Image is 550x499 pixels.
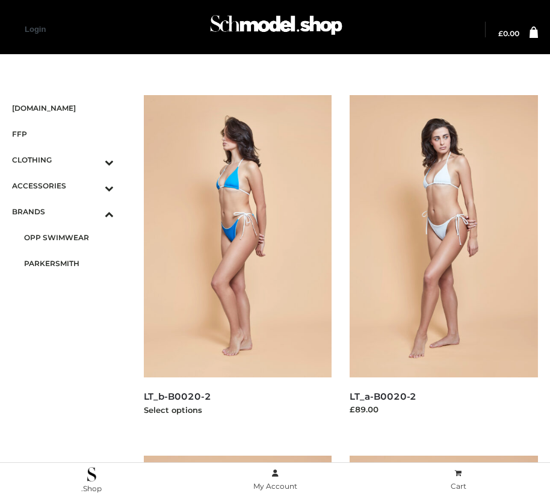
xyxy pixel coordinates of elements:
a: OPP SWIMWEAR [24,225,114,250]
bdi: 0.00 [498,29,519,38]
a: PARKERSMITH [24,250,114,276]
span: OPP SWIMWEAR [24,231,114,244]
span: PARKERSMITH [24,256,114,270]
a: Cart [366,466,550,494]
button: Toggle Submenu [72,147,114,173]
span: £ [498,29,503,38]
img: Schmodel Admin 964 [207,7,345,49]
button: Toggle Submenu [72,199,114,225]
a: BRANDSToggle Submenu [12,199,114,225]
a: CLOTHINGToggle Submenu [12,147,114,173]
a: Select options [144,405,202,415]
a: ACCESSORIESToggle Submenu [12,173,114,199]
span: .Shop [81,484,102,493]
button: Toggle Submenu [72,173,114,199]
a: My Account [184,466,367,494]
span: BRANDS [12,205,114,219]
a: Schmodel Admin 964 [205,10,345,49]
span: [DOMAIN_NAME] [12,101,114,115]
span: My Account [253,482,297,491]
a: FFP [12,121,114,147]
img: .Shop [87,467,96,482]
a: LT_a-B0020-2 [350,391,416,402]
div: £89.00 [350,403,538,415]
span: Cart [451,482,466,491]
a: £0.00 [498,30,519,37]
a: LT_b-B0020-2 [144,391,211,402]
a: [DOMAIN_NAME] [12,95,114,121]
a: Login [25,25,46,34]
span: ACCESSORIES [12,179,114,193]
span: FFP [12,127,114,141]
span: CLOTHING [12,153,114,167]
